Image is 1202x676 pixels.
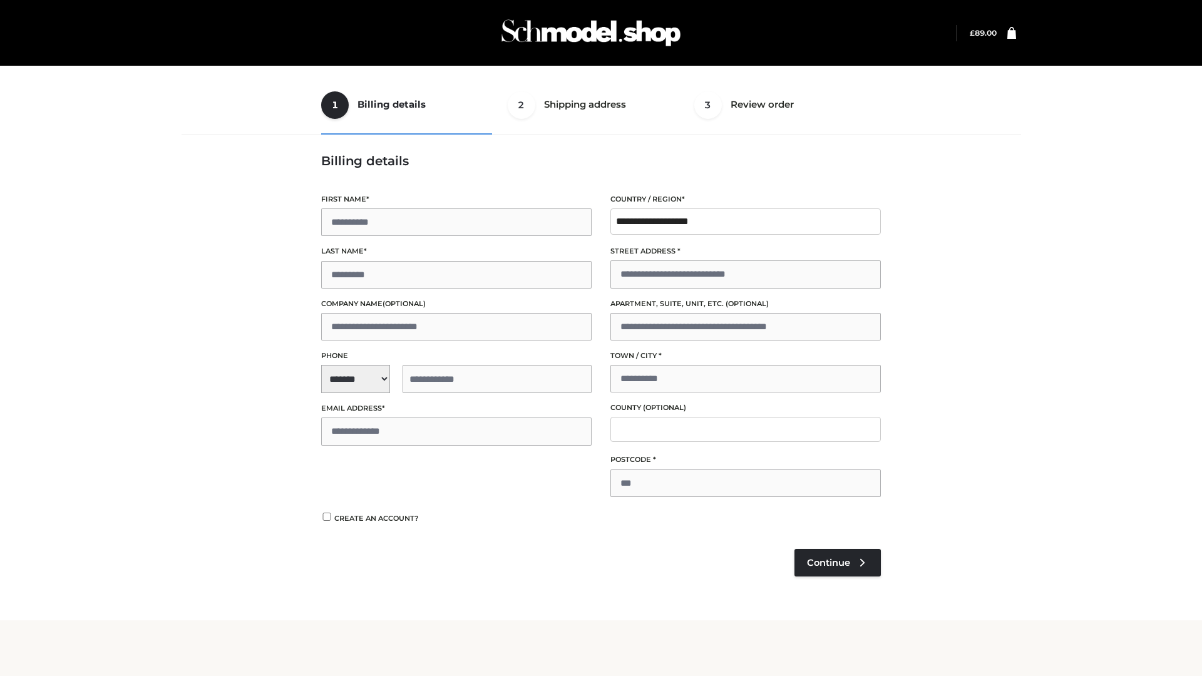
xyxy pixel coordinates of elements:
[970,28,997,38] a: £89.00
[970,28,997,38] bdi: 89.00
[321,193,592,205] label: First name
[334,514,419,523] span: Create an account?
[970,28,975,38] span: £
[321,513,332,521] input: Create an account?
[321,245,592,257] label: Last name
[321,298,592,310] label: Company name
[497,8,685,58] img: Schmodel Admin 964
[610,350,881,362] label: Town / City
[610,298,881,310] label: Apartment, suite, unit, etc.
[610,193,881,205] label: Country / Region
[610,245,881,257] label: Street address
[610,402,881,414] label: County
[794,549,881,576] a: Continue
[383,299,426,308] span: (optional)
[610,454,881,466] label: Postcode
[643,403,686,412] span: (optional)
[726,299,769,308] span: (optional)
[321,402,592,414] label: Email address
[321,350,592,362] label: Phone
[807,557,850,568] span: Continue
[321,153,881,168] h3: Billing details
